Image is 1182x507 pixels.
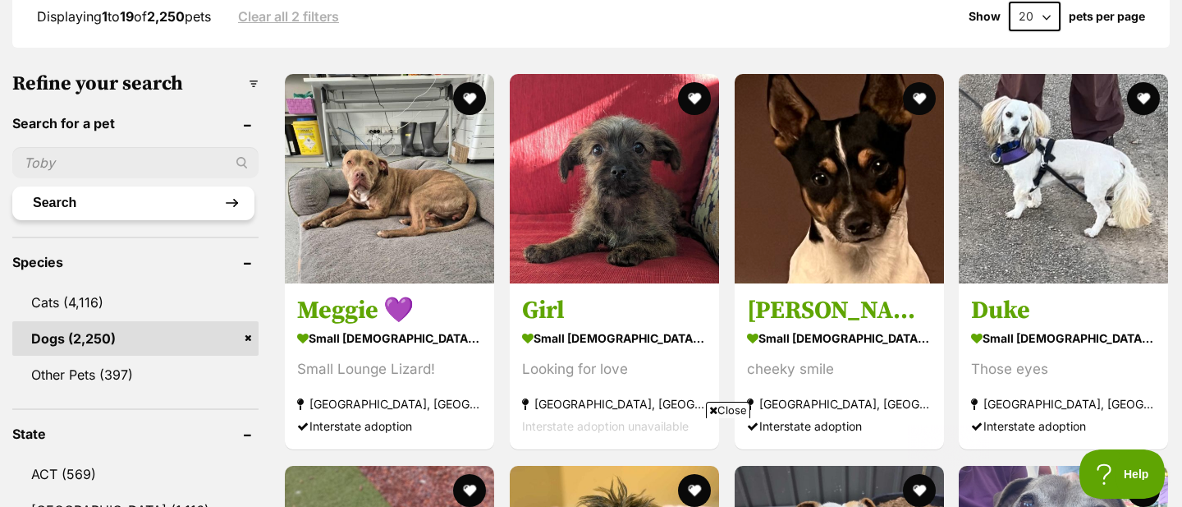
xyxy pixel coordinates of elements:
[12,72,259,95] h3: Refine your search
[297,359,482,381] div: Small Lounge Lizard!
[971,296,1156,327] h3: Duke
[12,116,259,131] header: Search for a pet
[522,296,707,327] h3: Girl
[902,82,935,115] button: favourite
[959,283,1168,450] a: Duke small [DEMOGRAPHIC_DATA] Dog Those eyes [GEOGRAPHIC_DATA], [GEOGRAPHIC_DATA] Interstate adop...
[747,327,932,351] strong: small [DEMOGRAPHIC_DATA] Dog
[37,8,211,25] span: Displaying to of pets
[12,147,259,178] input: Toby
[969,10,1001,23] span: Show
[193,425,989,499] iframe: Advertisement
[747,416,932,438] div: Interstate adoption
[522,359,707,381] div: Looking for love
[747,296,932,327] h3: [PERSON_NAME] jnr
[12,187,254,219] button: Search
[747,359,932,381] div: cheeky smile
[510,74,719,283] img: Girl - Chihuahua x Cavalier King Charles Spaniel Dog
[706,402,750,418] span: Close
[971,394,1156,416] strong: [GEOGRAPHIC_DATA], [GEOGRAPHIC_DATA]
[297,394,482,416] strong: [GEOGRAPHIC_DATA], [GEOGRAPHIC_DATA]
[285,74,494,283] img: Meggie 💜 - Staffordshire Bull Terrier Dog
[12,357,259,392] a: Other Pets (397)
[1069,10,1145,23] label: pets per page
[238,9,339,24] a: Clear all 2 filters
[12,255,259,270] header: Species
[102,8,108,25] strong: 1
[12,426,259,441] header: State
[971,359,1156,381] div: Those eyes
[971,416,1156,438] div: Interstate adoption
[735,74,944,283] img: Calvin jnr - Fox Terrier x Jack Russell Terrier Dog
[12,285,259,320] a: Cats (4,116)
[297,416,482,438] div: Interstate adoption
[285,283,494,450] a: Meggie 💜 small [DEMOGRAPHIC_DATA] Dog Small Lounge Lizard! [GEOGRAPHIC_DATA], [GEOGRAPHIC_DATA] I...
[510,283,719,450] a: Girl small [DEMOGRAPHIC_DATA] Dog Looking for love [GEOGRAPHIC_DATA], [GEOGRAPHIC_DATA] Interstat...
[678,82,711,115] button: favourite
[297,296,482,327] h3: Meggie 💜
[959,74,1168,283] img: Duke - Maltese x Shih Tzu x Havanese x Poodle (Standard) Dog
[747,394,932,416] strong: [GEOGRAPHIC_DATA], [GEOGRAPHIC_DATA]
[297,327,482,351] strong: small [DEMOGRAPHIC_DATA] Dog
[522,394,707,416] strong: [GEOGRAPHIC_DATA], [GEOGRAPHIC_DATA]
[1079,449,1166,499] iframe: Help Scout Beacon - Open
[147,8,185,25] strong: 2,250
[522,327,707,351] strong: small [DEMOGRAPHIC_DATA] Dog
[735,283,944,450] a: [PERSON_NAME] jnr small [DEMOGRAPHIC_DATA] Dog cheeky smile [GEOGRAPHIC_DATA], [GEOGRAPHIC_DATA] ...
[971,327,1156,351] strong: small [DEMOGRAPHIC_DATA] Dog
[12,457,259,491] a: ACT (569)
[453,82,486,115] button: favourite
[1127,82,1160,115] button: favourite
[12,321,259,356] a: Dogs (2,250)
[120,8,134,25] strong: 19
